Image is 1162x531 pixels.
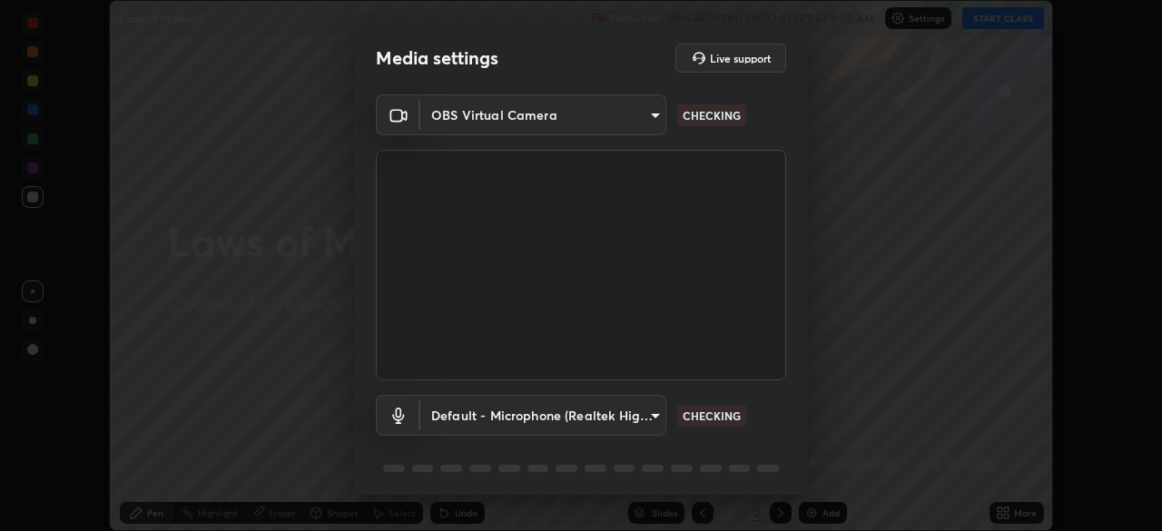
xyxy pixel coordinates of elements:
h5: Live support [710,53,771,64]
p: CHECKING [683,408,741,424]
h2: Media settings [376,46,498,70]
p: CHECKING [683,107,741,123]
div: OBS Virtual Camera [420,395,666,436]
div: OBS Virtual Camera [420,94,666,135]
